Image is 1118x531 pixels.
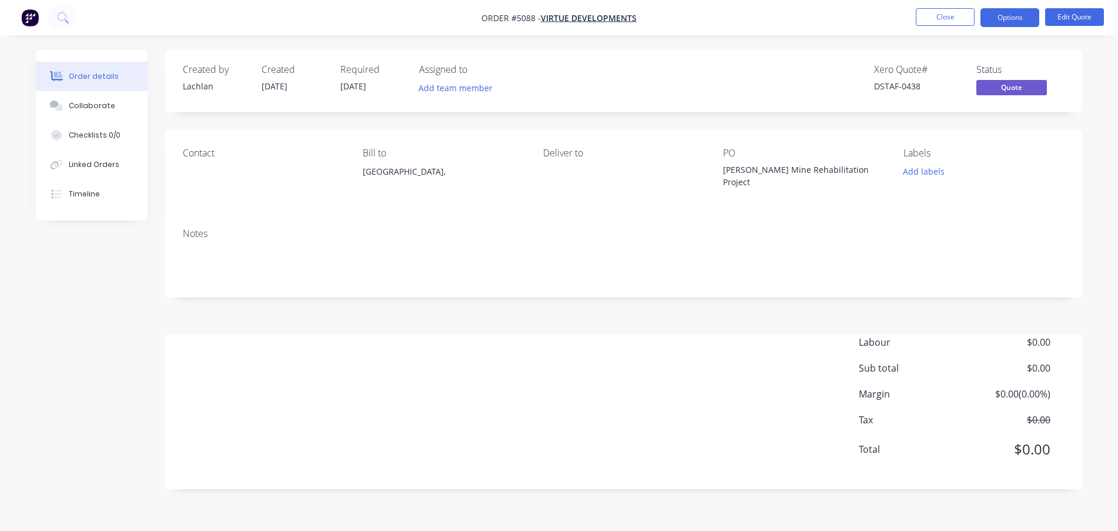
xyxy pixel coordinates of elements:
div: DSTAF-0438 [874,80,962,92]
div: Created [262,64,326,75]
div: Assigned to [419,64,537,75]
img: Factory [21,9,39,26]
button: Edit Quote [1045,8,1104,26]
button: Collaborate [36,91,148,121]
div: PO [723,148,884,159]
div: Deliver to [543,148,704,159]
div: Xero Quote # [874,64,962,75]
div: Bill to [363,148,524,159]
div: Notes [183,228,1065,239]
div: [GEOGRAPHIC_DATA], [363,163,524,201]
span: Labour [859,335,963,349]
a: Virtue Developments [541,12,637,24]
button: Options [980,8,1039,27]
div: Timeline [69,189,100,199]
div: [GEOGRAPHIC_DATA], [363,163,524,180]
button: Order details [36,62,148,91]
button: Linked Orders [36,150,148,179]
div: Collaborate [69,101,115,111]
div: Labels [903,148,1065,159]
span: $0.00 [963,361,1050,375]
span: [DATE] [262,81,287,92]
span: Total [859,442,963,456]
span: $0.00 [963,413,1050,427]
div: Checklists 0/0 [69,130,120,141]
button: Add labels [896,163,950,179]
div: Order details [69,71,119,82]
span: Tax [859,413,963,427]
div: Contact [183,148,344,159]
button: Timeline [36,179,148,209]
span: $0.00 [963,335,1050,349]
button: Add team member [419,80,499,96]
span: Order #5088 - [481,12,541,24]
span: Quote [976,80,1047,95]
span: $0.00 [963,439,1050,460]
span: Margin [859,387,963,401]
div: Linked Orders [69,159,119,170]
button: Checklists 0/0 [36,121,148,150]
div: Created by [183,64,247,75]
button: Close [916,8,975,26]
span: Sub total [859,361,963,375]
div: Lachlan [183,80,247,92]
span: $0.00 ( 0.00 %) [963,387,1050,401]
div: Required [340,64,405,75]
div: Status [976,64,1065,75]
span: [DATE] [340,81,366,92]
button: Add team member [413,80,499,96]
div: [PERSON_NAME] Mine Rehabilitation Project [723,163,870,188]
